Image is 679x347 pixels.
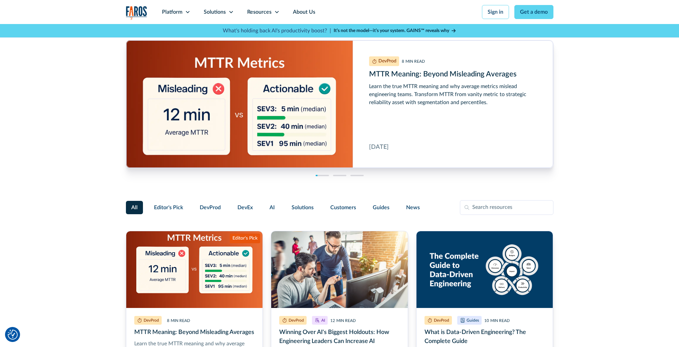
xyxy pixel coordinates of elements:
span: AI [270,204,275,212]
span: Guides [373,204,389,212]
div: Solutions [204,8,226,16]
img: two male senior software developers looking at computer screens in a busy office [271,231,408,308]
span: News [406,204,420,212]
a: Get a demo [514,5,553,19]
button: Cookie Settings [8,330,18,340]
p: What's holding back AI's productivity boost? | [223,27,331,35]
span: Customers [330,204,356,212]
img: Illustration of misleading vs. actionable MTTR metrics [126,231,263,308]
img: Logo of the analytics and reporting company Faros. [126,6,147,20]
img: Revisit consent button [8,330,18,340]
span: DevProd [200,204,221,212]
img: Illustration of misleading vs. actionable MTTR metrics [126,40,353,191]
div: Platform [162,8,182,16]
div: Resources [247,8,272,16]
div: cms-link [126,40,553,168]
a: Sign in [482,5,509,19]
img: Graphic titled 'The Complete Guide to Data-Driven Engineering' showing five pillars around a cent... [416,231,553,308]
a: home [126,6,147,20]
span: DevEx [237,204,253,212]
a: It’s not the model—it’s your system. GAINS™ reveals why [334,27,457,34]
span: Editor's Pick [154,204,183,212]
span: Solutions [292,204,314,212]
span: All [131,204,138,212]
input: Search resources [460,200,553,215]
strong: It’s not the model—it’s your system. GAINS™ reveals why [334,28,449,33]
a: MTTR Meaning: Beyond Misleading Averages [126,40,553,168]
form: Filter Form [126,200,553,215]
